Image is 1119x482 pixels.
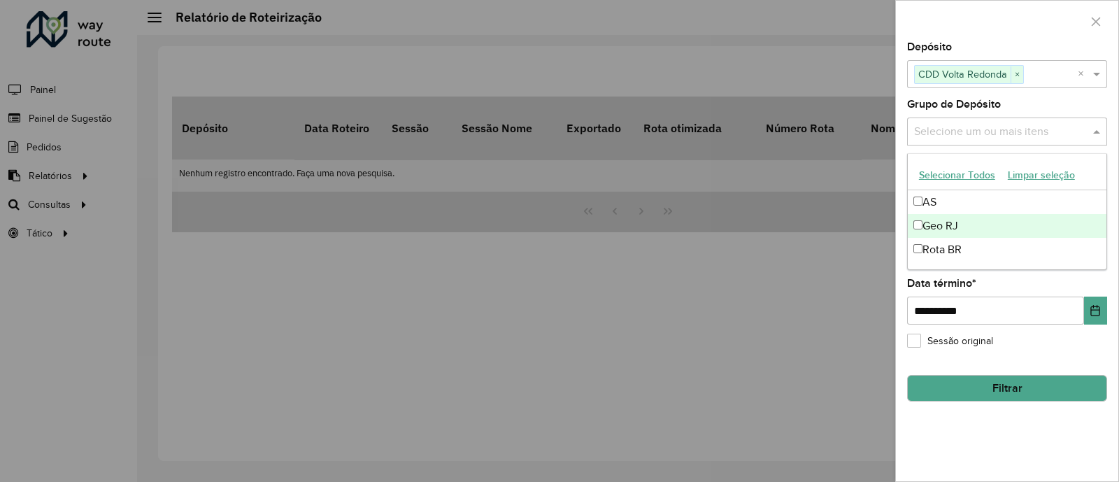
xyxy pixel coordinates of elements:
label: Sessão original [907,334,993,348]
div: Geo RJ [908,214,1106,238]
span: Clear all [1078,66,1090,83]
button: Choose Date [1084,297,1107,325]
label: Data término [907,275,976,292]
div: Rota BR [908,238,1106,262]
button: Selecionar Todos [913,164,1002,186]
label: Grupo de Depósito [907,96,1001,113]
button: Filtrar [907,375,1107,402]
button: Limpar seleção [1002,164,1081,186]
span: CDD Volta Redonda [915,66,1011,83]
ng-dropdown-panel: Options list [907,153,1107,270]
label: Depósito [907,38,952,55]
span: × [1011,66,1023,83]
div: AS [908,190,1106,214]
